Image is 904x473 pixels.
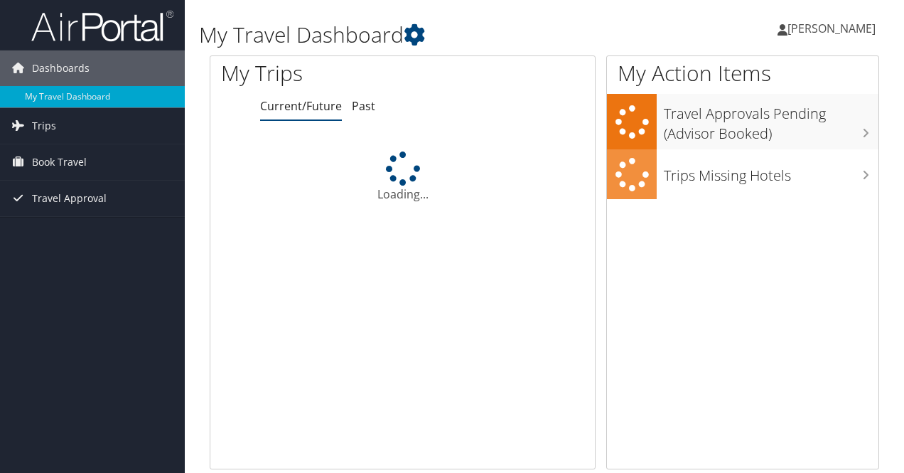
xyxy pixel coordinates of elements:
[32,181,107,216] span: Travel Approval
[260,98,342,114] a: Current/Future
[32,144,87,180] span: Book Travel
[664,159,878,186] h3: Trips Missing Hotels
[352,98,375,114] a: Past
[607,149,878,200] a: Trips Missing Hotels
[32,51,90,86] span: Dashboards
[221,58,424,88] h1: My Trips
[210,152,595,203] div: Loading...
[32,108,56,144] span: Trips
[607,58,878,88] h1: My Action Items
[31,9,173,43] img: airportal-logo.png
[787,21,876,36] span: [PERSON_NAME]
[607,94,878,149] a: Travel Approvals Pending (Advisor Booked)
[199,20,660,50] h1: My Travel Dashboard
[664,97,878,144] h3: Travel Approvals Pending (Advisor Booked)
[777,7,890,50] a: [PERSON_NAME]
